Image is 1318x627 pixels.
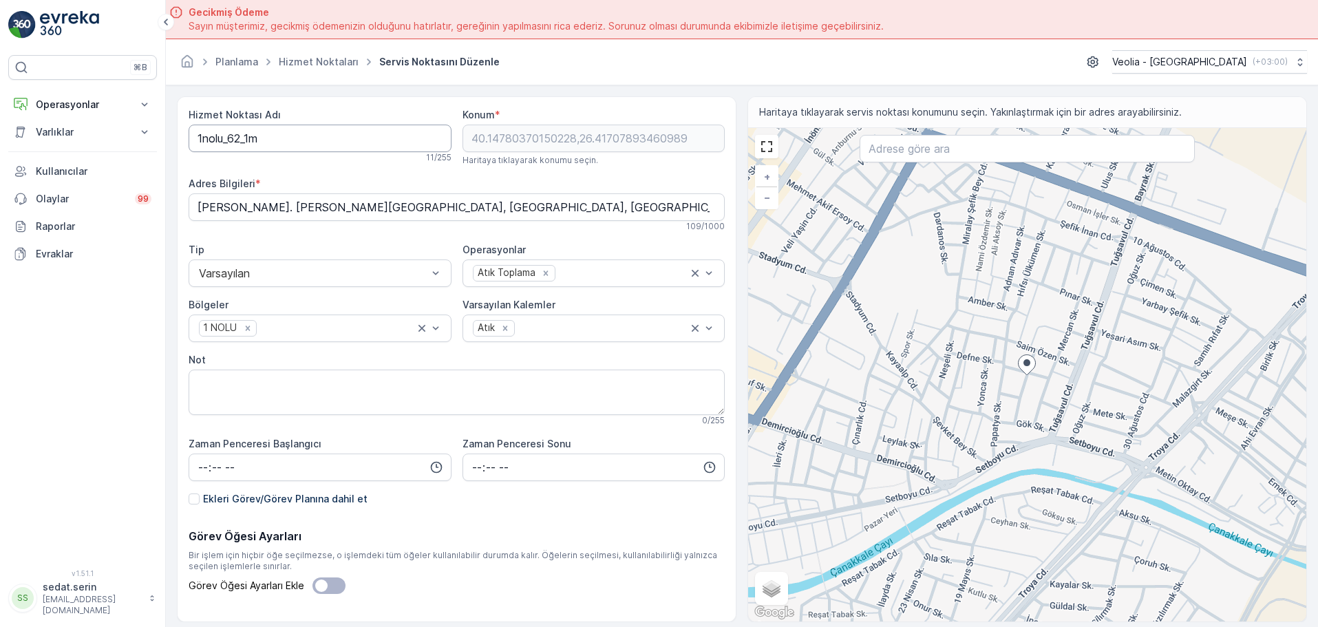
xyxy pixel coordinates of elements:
[189,19,884,33] span: Sayın müşterimiz, gecikmiş ödemenizin olduğunu hatırlatır, gereğinin yapılmasını rica ederiz. Sor...
[12,587,34,609] div: SS
[8,118,157,146] button: Varlıklar
[752,604,797,621] a: Bu bölgeyi Google Haritalar'da açın (yeni pencerede açılır)
[756,167,777,187] a: Yakınlaştır
[180,59,195,71] a: Ana Sayfa
[764,171,770,182] span: +
[189,244,204,255] label: Tip
[463,438,571,449] label: Zaman Penceresi Sonu
[203,492,368,506] p: Ekleri Görev/Görev Planına dahil et
[474,266,538,280] div: Atık Toplama
[36,98,129,111] p: Operasyonlar
[1112,50,1307,74] button: Veolia - [GEOGRAPHIC_DATA](+03:00)
[8,580,157,616] button: SSsedat.serin[EMAIL_ADDRESS][DOMAIN_NAME]
[36,125,129,139] p: Varlıklar
[8,158,157,185] a: Kullanıcılar
[8,11,36,39] img: logo
[189,438,321,449] label: Zaman Penceresi Başlangıcı
[463,109,495,120] label: Konum
[756,573,787,604] a: Layers
[702,415,725,426] p: 0 / 255
[6,6,553,18] div: [DATE] [DATE] you use ruffle!
[426,152,451,163] p: 11 / 255
[189,528,725,544] p: Görev Öğesi Ayarları
[189,577,346,594] label: Görev Öğesi Ayarları Ekle
[764,191,771,203] span: −
[134,62,147,73] p: ⌘B
[752,604,797,621] img: Google
[43,580,142,594] p: sedat.serin
[474,321,497,335] div: Atık
[1253,56,1288,67] p: ( +03:00 )
[36,220,151,233] p: Raporlar
[36,164,151,178] p: Kullanıcılar
[376,55,502,69] span: Servis Noktasını Düzenle
[538,267,553,279] div: Remove Atık Toplama
[138,193,149,204] p: 99
[860,135,1195,162] input: Adrese göre ara
[8,213,157,240] a: Raporlar
[189,299,228,310] label: Bölgeler
[215,56,258,67] a: Planlama
[279,56,359,67] a: Hizmet Noktaları
[240,322,255,334] div: Remove 1 NOLU
[8,240,157,268] a: Evraklar
[463,244,526,255] label: Operasyonlar
[36,247,151,261] p: Evraklar
[463,155,598,166] span: Haritaya tıklayarak konumu seçin.
[1112,55,1247,69] p: Veolia - [GEOGRAPHIC_DATA]
[756,136,777,157] a: View Fullscreen
[200,321,239,335] div: 1 NOLU
[40,11,99,39] img: logo_light-DOdMpM7g.png
[43,594,142,616] p: [EMAIL_ADDRESS][DOMAIN_NAME]
[36,192,127,206] p: Olaylar
[686,221,725,232] p: 109 / 1000
[189,354,206,365] label: Not
[189,550,725,572] span: Bir işlem için hiçbir öğe seçilmezse, o işlemdeki tüm öğeler kullanılabilir durumda kalır. Öğeler...
[463,299,555,310] label: Varsayılan Kalemler
[8,569,157,577] span: v 1.51.1
[498,322,513,334] div: Remove Atık
[189,109,281,120] label: Hizmet Noktası Adı
[759,105,1182,119] span: Haritaya tıklayarak servis noktası konumunu seçin. Yakınlaştırmak için bir adres arayabilirsiniz.
[189,6,884,19] span: Gecikmiş Ödeme
[189,178,255,189] label: Adres Bilgileri
[756,187,777,208] a: Uzaklaştır
[8,185,157,213] a: Olaylar99
[8,91,157,118] button: Operasyonlar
